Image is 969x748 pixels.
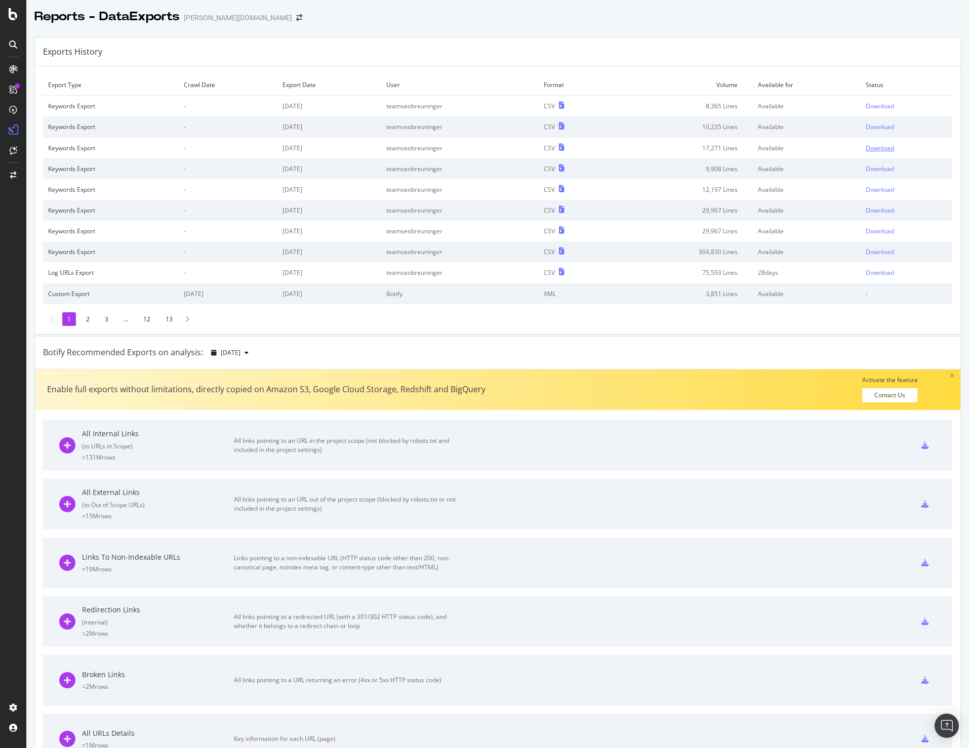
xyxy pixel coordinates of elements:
td: 28 days [753,262,861,283]
div: Download [866,164,894,173]
div: Open Intercom Messenger [935,714,959,738]
td: teamseobreuninger [381,158,539,179]
td: teamseobreuninger [381,138,539,158]
div: All links pointing to a URL returning an error (4xx or 5xx HTTP status code) [234,676,462,685]
div: Download [866,102,894,110]
a: Download [866,164,947,173]
li: 2 [81,312,95,326]
div: Download [866,185,894,194]
div: = 2M rows [82,682,234,691]
div: csv-export [921,735,928,742]
div: CSV [544,247,555,256]
div: Download [866,144,894,152]
div: Download [866,268,894,277]
div: All links pointing to an URL in the project scope (not blocked by robots.txt and included in the ... [234,436,462,454]
div: Keywords Export [48,206,174,215]
div: All links pointing to an URL out of the project scope (blocked by robots.txt or not included in t... [234,495,462,513]
div: Available [758,122,856,131]
div: [PERSON_NAME][DOMAIN_NAME] [184,13,292,23]
div: Available [758,185,856,194]
div: Links To Non-Indexable URLs [82,552,234,562]
div: csv-export [921,442,928,449]
td: teamseobreuninger [381,116,539,137]
td: 17,271 Lines [612,138,753,158]
td: 304,830 Lines [612,241,753,262]
div: ( to URLs in Scope ) [82,442,234,450]
div: Activate the feature [862,377,918,384]
td: - [179,179,277,200]
div: Reports - DataExports [34,8,180,25]
a: Download [866,247,947,256]
td: 9,908 Lines [612,158,753,179]
td: teamseobreuninger [381,96,539,117]
td: [DATE] [277,158,381,179]
td: - [179,221,277,241]
div: CSV [544,206,555,215]
td: [DATE] [277,283,381,304]
td: 10,235 Lines [612,116,753,137]
td: - [179,96,277,117]
a: Download [866,268,947,277]
td: teamseobreuninger [381,221,539,241]
div: All Internal Links [82,429,234,439]
div: CSV [544,227,555,235]
td: Crawl Date [179,74,277,96]
div: Available [758,289,856,298]
td: [DATE] [179,283,277,304]
td: User [381,74,539,96]
td: teamseobreuninger [381,200,539,221]
div: CSV [544,102,555,110]
button: [DATE] [207,345,253,361]
td: - [179,138,277,158]
div: Keywords Export [48,185,174,194]
td: - [179,262,277,283]
div: = 2M rows [82,629,234,638]
td: Export Type [43,74,179,96]
div: Enable full exports without limitations, directly copied on Amazon S3, Google Cloud Storage, Reds... [47,384,486,395]
div: Links pointing to a non-indexable URL (HTTP status code other than 200, non-canonical page, noind... [234,554,462,572]
div: CSV [544,268,555,277]
a: Download [866,206,947,215]
div: Keywords Export [48,144,174,152]
div: Keywords Export [48,164,174,173]
td: - [179,116,277,137]
div: CSV [544,144,555,152]
td: 29,967 Lines [612,221,753,241]
td: - [179,200,277,221]
a: Download [866,144,947,152]
td: [DATE] [277,262,381,283]
td: Format [539,74,612,96]
td: Available for [753,74,861,96]
td: Status [861,74,952,96]
a: Contact Us [862,388,918,403]
div: All URLs Details [82,728,234,738]
td: 8,365 Lines [612,96,753,117]
div: Download [866,247,894,256]
div: Botify Recommended Exports on analysis: [43,347,203,358]
li: ... [118,312,133,326]
td: teamseobreuninger [381,241,539,262]
td: Botify [381,283,539,304]
div: Available [758,247,856,256]
div: CSV [544,164,555,173]
div: CSV [544,122,555,131]
div: Download [866,122,894,131]
div: csv-export [921,501,928,508]
div: csv-export [921,559,928,566]
td: 29,967 Lines [612,200,753,221]
a: Download [866,122,947,131]
div: Download [866,227,894,235]
li: 1 [62,312,76,326]
div: Available [758,206,856,215]
td: [DATE] [277,241,381,262]
td: 3,851 Lines [612,283,753,304]
div: Key information for each URL (page) [234,734,462,743]
div: All External Links [82,487,234,497]
td: Export Date [277,74,381,96]
div: Exports History [43,46,102,58]
div: Custom Export [48,289,174,298]
div: Available [758,102,856,110]
div: Download [866,206,894,215]
td: [DATE] [277,179,381,200]
li: 3 [100,312,113,326]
